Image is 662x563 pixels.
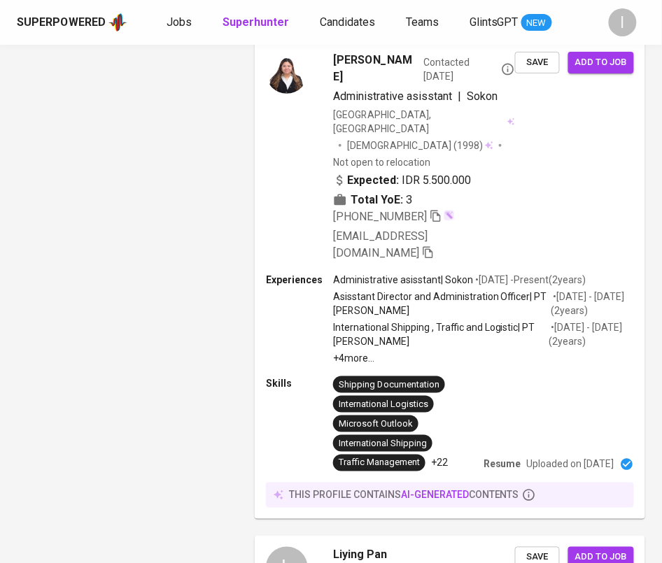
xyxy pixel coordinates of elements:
[223,15,289,29] b: Superhunter
[17,12,127,33] a: Superpoweredapp logo
[484,457,521,471] p: Resume
[406,15,439,29] span: Teams
[266,376,333,390] p: Skills
[255,41,645,519] a: [PERSON_NAME]Contacted [DATE]Administrative asisstant|Sokon[GEOGRAPHIC_DATA], [GEOGRAPHIC_DATA][D...
[575,55,627,71] span: Add to job
[444,210,455,221] img: magic_wand.svg
[333,351,634,365] p: +4 more ...
[470,15,519,29] span: GlintsGPT
[527,457,614,471] p: Uploaded on [DATE]
[406,14,442,31] a: Teams
[339,418,413,431] div: Microsoft Outlook
[333,108,515,136] div: [GEOGRAPHIC_DATA], [GEOGRAPHIC_DATA]
[431,456,448,470] p: +22
[347,138,453,152] span: [DEMOGRAPHIC_DATA]
[551,290,634,318] p: • [DATE] - [DATE] ( 2 years )
[320,15,375,29] span: Candidates
[333,229,428,259] span: [EMAIL_ADDRESS][DOMAIN_NAME]
[223,14,292,31] a: Superhunter
[347,172,399,189] b: Expected:
[347,138,493,152] div: (1998)
[266,52,308,94] img: b1c97d2f20b58d73c4bbb8220a7cd016.jpg
[501,62,515,76] svg: By Batam recruiter
[333,290,551,318] p: Asisstant Director and Administration Officer | PT [PERSON_NAME]
[473,273,586,287] p: • [DATE] - Present ( 2 years )
[17,15,106,31] div: Superpowered
[333,52,418,85] span: [PERSON_NAME]
[467,90,498,103] span: Sokon
[568,52,634,73] button: Add to job
[401,490,469,501] span: AI-generated
[339,457,420,470] div: Traffic Management
[521,16,552,30] span: NEW
[167,14,195,31] a: Jobs
[339,398,428,411] div: International Logistics
[108,12,127,33] img: app logo
[515,52,560,73] button: Save
[522,55,553,71] span: Save
[470,14,552,31] a: GlintsGPT NEW
[549,320,634,348] p: • [DATE] - [DATE] ( 2 years )
[167,15,192,29] span: Jobs
[333,320,549,348] p: International Shipping , Traffic and Logistic | PT [PERSON_NAME]
[320,14,378,31] a: Candidates
[339,437,427,450] div: International Shipping
[406,192,412,208] span: 3
[333,273,473,287] p: Administrative asisstant | Sokon
[458,88,461,105] span: |
[333,172,471,189] div: IDR 5.500.000
[351,192,403,208] b: Total YoE:
[339,378,439,392] div: Shipping Documentation
[423,55,515,83] span: Contacted [DATE]
[266,273,333,287] p: Experiences
[609,8,637,36] div: I
[333,90,452,103] span: Administrative asisstant
[333,210,427,223] span: [PHONE_NUMBER]
[333,155,430,169] p: Not open to relocation
[289,488,519,502] p: this profile contains contents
